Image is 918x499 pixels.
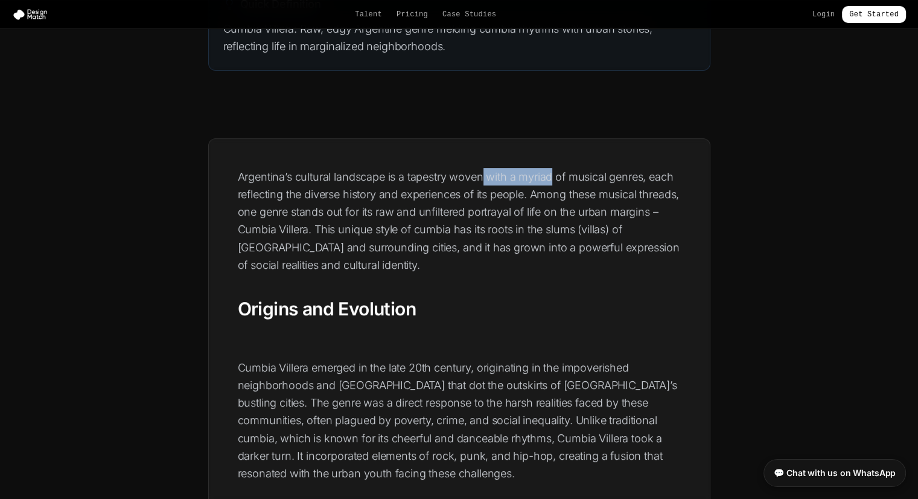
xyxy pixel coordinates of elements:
[238,170,680,271] span: Argentina’s cultural landscape is a tapestry woven with a myriad of musical genres, each reflecti...
[355,10,382,19] a: Talent
[763,459,906,487] a: 💬 Chat with us on WhatsApp
[238,359,681,483] p: Cumbia Villera emerged in the late 20th century, originating in the impoverished neighborhoods an...
[442,10,496,19] a: Case Studies
[12,8,53,21] img: Design Match
[223,20,695,56] p: Cumbia Villera: Raw, edgy Argentine genre melding cumbia rhythms with urban stories, reflecting l...
[842,6,906,23] a: Get Started
[238,298,416,320] strong: Origins and Evolution
[812,10,835,19] a: Login
[397,10,428,19] a: Pricing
